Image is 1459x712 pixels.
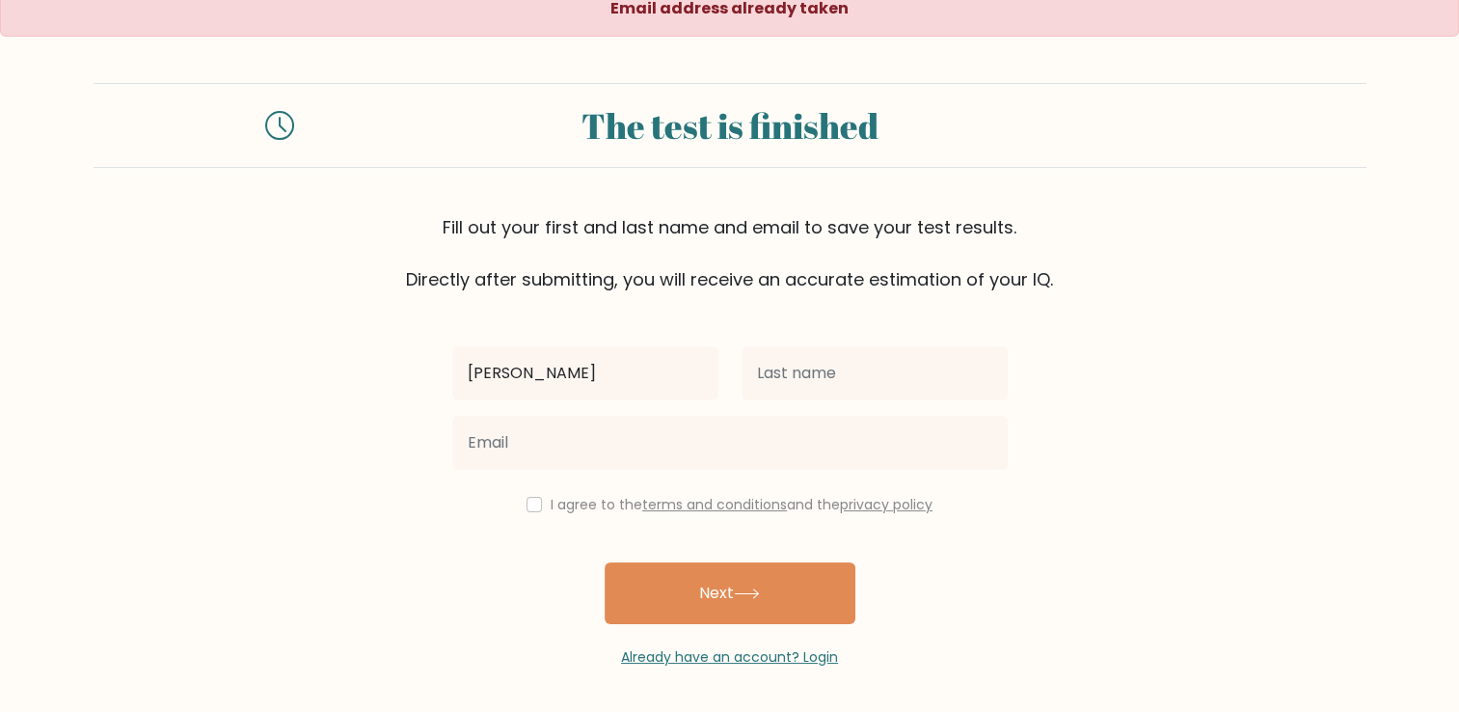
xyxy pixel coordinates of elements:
a: privacy policy [840,495,932,514]
a: Already have an account? Login [621,647,838,667]
div: Fill out your first and last name and email to save your test results. Directly after submitting,... [94,214,1366,292]
input: First name [452,346,718,400]
input: Last name [742,346,1008,400]
a: terms and conditions [642,495,787,514]
input: Email [452,416,1008,470]
div: The test is finished [317,99,1143,151]
label: I agree to the and the [551,495,932,514]
button: Next [605,562,855,624]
